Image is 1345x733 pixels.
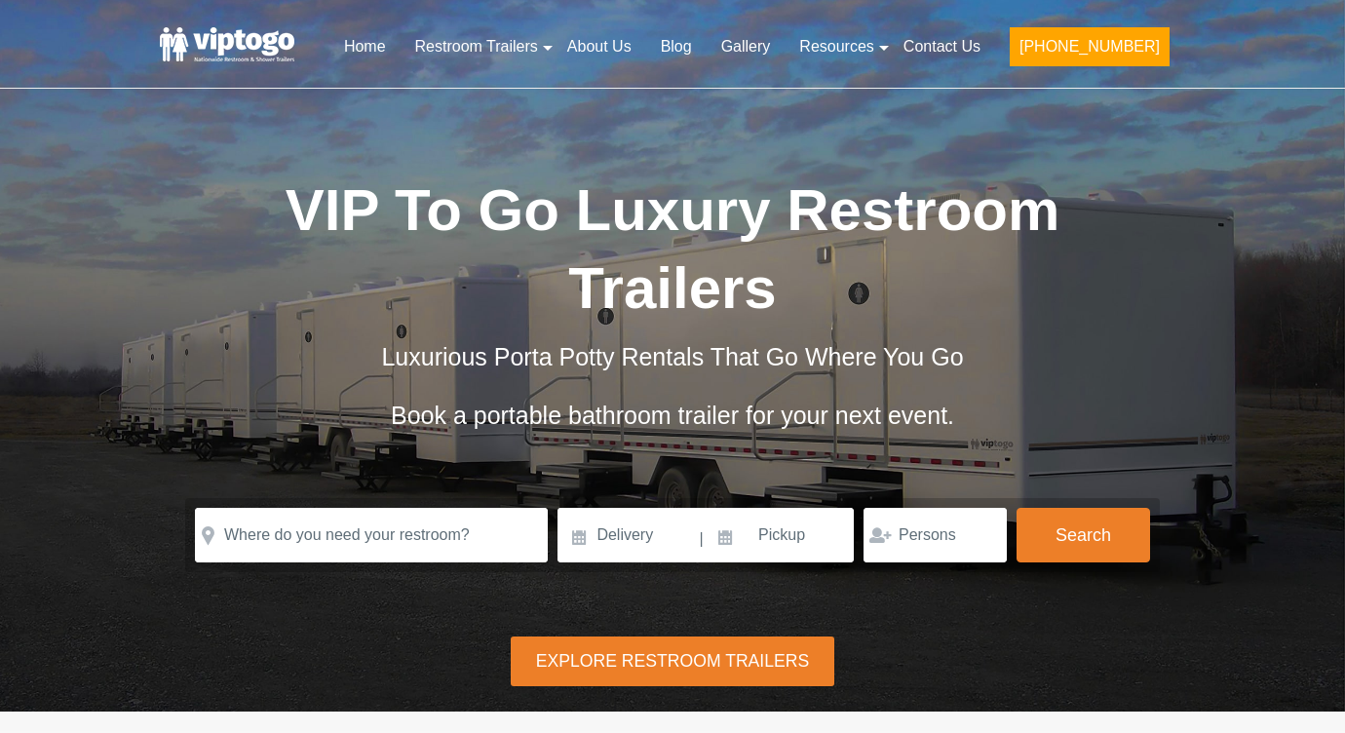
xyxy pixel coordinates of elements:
span: | [700,508,704,570]
a: Gallery [707,25,786,68]
a: Blog [646,25,707,68]
div: Explore Restroom Trailers [511,637,833,686]
a: Resources [785,25,888,68]
button: [PHONE_NUMBER] [1010,27,1170,66]
span: Book a portable bathroom trailer for your next event. [391,402,954,429]
input: Persons [864,508,1007,562]
input: Delivery [557,508,697,562]
a: Contact Us [889,25,995,68]
a: About Us [553,25,646,68]
input: Where do you need your restroom? [195,508,548,562]
span: VIP To Go Luxury Restroom Trailers [286,177,1060,321]
a: [PHONE_NUMBER] [995,25,1184,78]
a: Home [329,25,401,68]
button: Search [1017,508,1150,562]
input: Pickup [706,508,854,562]
a: Restroom Trailers [401,25,553,68]
span: Luxurious Porta Potty Rentals That Go Where You Go [381,343,963,370]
